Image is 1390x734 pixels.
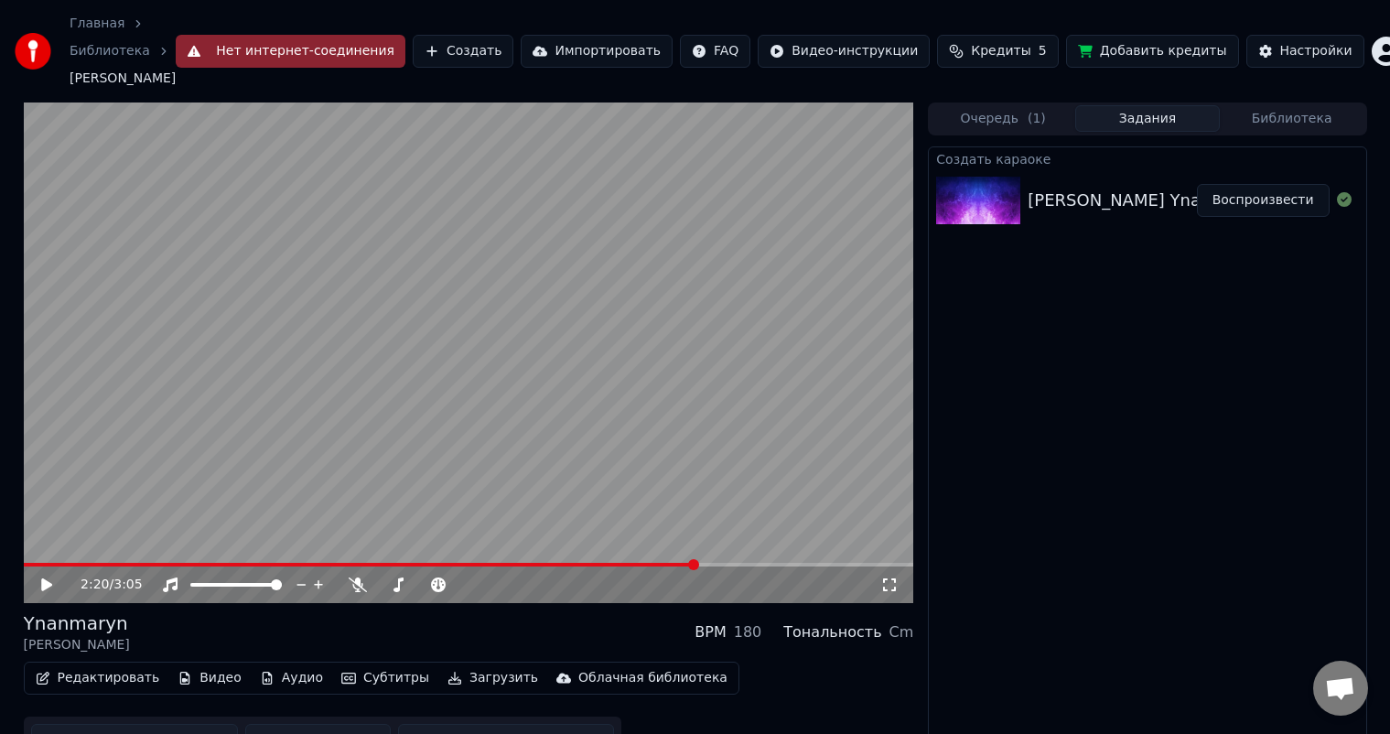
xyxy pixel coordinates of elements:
[70,15,124,33] a: Главная
[931,105,1075,132] button: Очередь
[24,610,130,636] div: Ynanmaryn
[81,576,124,594] div: /
[1220,105,1364,132] button: Библиотека
[81,576,109,594] span: 2:20
[28,665,167,691] button: Редактировать
[253,665,330,691] button: Аудио
[1280,42,1352,60] div: Настройки
[971,42,1030,60] span: Кредиты
[70,42,150,60] a: Библиотека
[1313,661,1368,716] a: Открытый чат
[70,70,176,88] span: [PERSON_NAME]
[1075,105,1220,132] button: Задания
[70,15,176,88] nav: breadcrumb
[1028,188,1264,213] div: [PERSON_NAME] Ynanmaryn
[937,35,1058,68] button: Кредиты5
[521,35,673,68] button: Импортировать
[578,669,727,687] div: Облачная библиотека
[24,636,130,654] div: [PERSON_NAME]
[15,33,51,70] img: youka
[734,621,762,643] div: 180
[176,35,405,68] button: Нет интернет-соединения
[1028,110,1046,128] span: ( 1 )
[334,665,436,691] button: Субтитры
[113,576,142,594] span: 3:05
[758,35,930,68] button: Видео-инструкции
[929,147,1365,169] div: Создать караоке
[413,35,513,68] button: Создать
[440,665,545,691] button: Загрузить
[1246,35,1364,68] button: Настройки
[1039,42,1047,60] span: 5
[783,621,881,643] div: Тональность
[170,665,249,691] button: Видео
[1066,35,1239,68] button: Добавить кредиты
[1197,184,1330,217] button: Воспроизвести
[889,621,914,643] div: Cm
[695,621,726,643] div: BPM
[680,35,750,68] button: FAQ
